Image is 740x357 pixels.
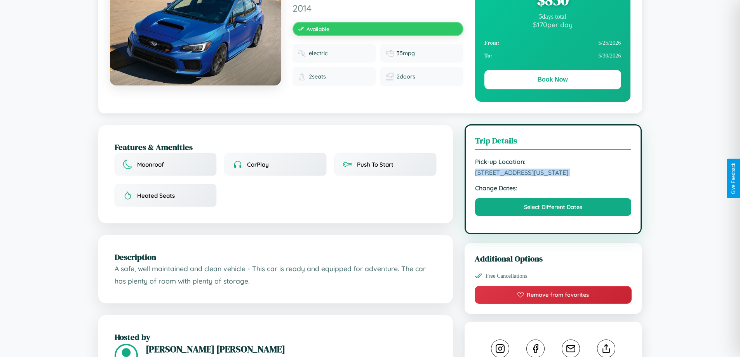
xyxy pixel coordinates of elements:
[397,50,415,57] span: 35 mpg
[475,158,632,165] strong: Pick-up Location:
[484,40,500,46] strong: From:
[137,161,164,168] span: Moonroof
[731,163,736,194] div: Give Feedback
[247,161,269,168] span: CarPlay
[137,192,175,199] span: Heated Seats
[293,2,463,14] span: 2014
[115,251,437,263] h2: Description
[386,73,394,80] img: Doors
[484,13,621,20] div: 5 days total
[475,286,632,304] button: Remove from favorites
[475,135,632,150] h3: Trip Details
[386,49,394,57] img: Fuel efficiency
[306,26,329,32] span: Available
[484,70,621,89] button: Book Now
[475,253,632,264] h3: Additional Options
[475,169,632,176] span: [STREET_ADDRESS][US_STATE]
[484,37,621,49] div: 5 / 25 / 2026
[298,49,306,57] img: Fuel type
[475,184,632,192] strong: Change Dates:
[115,331,437,343] h2: Hosted by
[115,263,437,287] p: A safe, well maintained and clean vehicle - This car is ready and equipped for adventure. The car...
[146,343,437,355] h3: [PERSON_NAME] [PERSON_NAME]
[475,198,632,216] button: Select Different Dates
[309,50,327,57] span: electric
[357,161,394,168] span: Push To Start
[397,73,415,80] span: 2 doors
[484,20,621,29] div: $ 170 per day
[484,52,492,59] strong: To:
[298,73,306,80] img: Seats
[484,49,621,62] div: 5 / 30 / 2026
[115,141,437,153] h2: Features & Amenities
[309,73,326,80] span: 2 seats
[486,273,528,279] span: Free Cancellations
